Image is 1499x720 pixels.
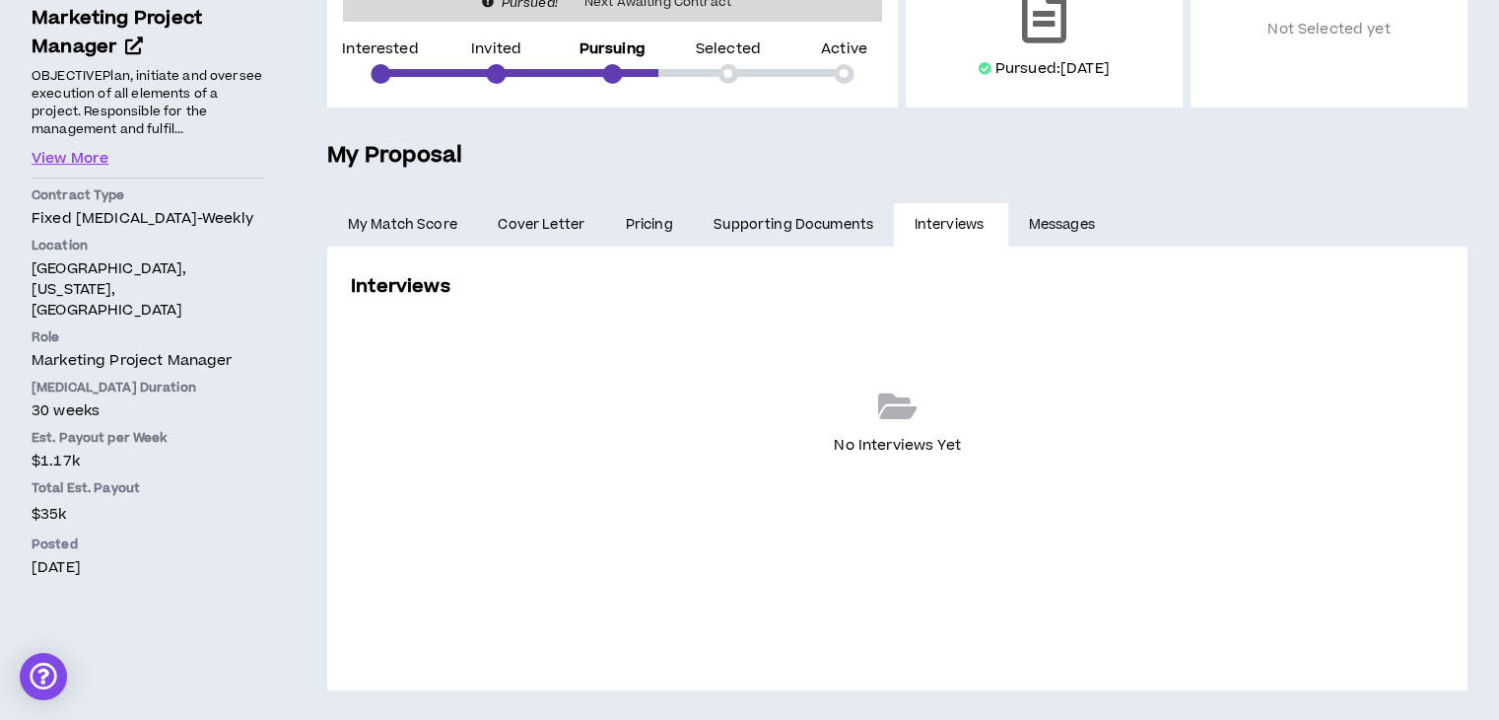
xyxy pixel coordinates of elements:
[32,451,264,471] p: $1.17k
[32,258,264,321] p: [GEOGRAPHIC_DATA], [US_STATE], [GEOGRAPHIC_DATA]
[579,42,646,56] p: Pursuing
[693,203,893,247] a: Supporting Documents
[696,42,761,56] p: Selected
[32,536,264,553] p: Posted
[32,5,202,60] span: Marketing Project Manager
[351,273,450,300] h3: Interviews
[327,139,1467,173] h5: My Proposal
[834,435,960,457] p: No Interviews Yet
[32,350,233,371] span: Marketing Project Manager
[995,59,1110,79] p: Pursued: [DATE]
[327,203,478,247] a: My Match Score
[821,42,867,56] p: Active
[605,203,694,247] a: Pricing
[498,214,584,236] span: Cover Letter
[32,400,264,421] p: 30 weeks
[32,186,264,204] p: Contract Type
[32,557,264,578] p: [DATE]
[32,208,253,229] span: Fixed [MEDICAL_DATA] - weekly
[32,429,264,447] p: Est. Payout per Week
[32,148,108,170] button: View More
[32,328,264,346] p: Role
[32,65,264,139] p: OBJECTIVEPlan, initiate and oversee execution of all elements of a project. Responsible for the m...
[20,653,67,700] div: Open Intercom Messenger
[32,237,264,254] p: Location
[471,42,521,56] p: Invited
[32,379,264,396] p: [MEDICAL_DATA] Duration
[342,42,418,56] p: Interested
[32,479,264,497] p: Total Est. Payout
[32,501,67,528] span: $35k
[894,203,1008,247] a: Interviews
[1008,203,1120,247] a: Messages
[32,5,264,62] a: Marketing Project Manager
